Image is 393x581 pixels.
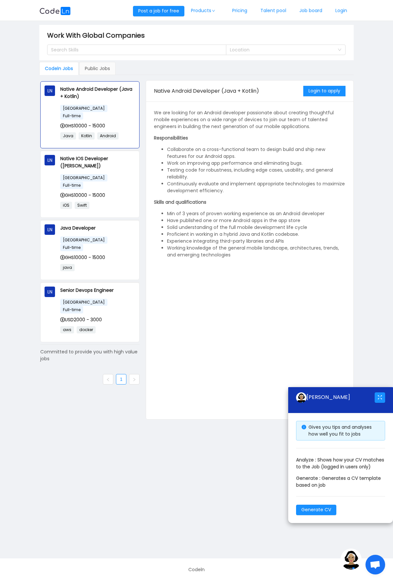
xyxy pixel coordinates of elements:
li: Have published one or more Android apps in the app store [167,217,346,224]
i: icon: dollar [60,123,65,128]
li: Min of 3 years of proven working experience as an Android developer [167,210,346,217]
span: LN [47,224,52,235]
span: [GEOGRAPHIC_DATA] [60,299,107,306]
li: Experience integrating third-party libraries and APIs [167,238,346,245]
span: Gives you tips and analyses how well you fit to jobs [309,424,372,437]
li: Working knowledge of the general mobile landscape, architectures, trends, and emerging technologies [167,245,346,258]
li: Collaborate on a cross-functional team to design build and ship new features for our Android apps. [167,146,346,160]
span: docker [77,326,96,333]
i: icon: left [106,378,110,382]
div: Codeln Jobs [39,62,79,75]
li: Solid understanding of the full mobile development life cycle [167,224,346,231]
span: [GEOGRAPHIC_DATA] [60,105,107,112]
div: Search Skills [51,47,216,53]
a: Ouvrir le chat [365,555,385,574]
div: Committed to provide you with high value jobs [40,348,140,362]
strong: Skills and qualifications [154,199,206,205]
li: Work on improving app performance and eliminating bugs. [167,160,346,167]
button: icon: fullscreen [375,392,385,403]
a: Post a job for free [133,8,184,14]
img: ground.ddcf5dcf.png [341,549,362,570]
button: Generate CV [296,505,336,515]
i: icon: down [338,48,342,52]
button: Post a job for free [133,6,184,16]
i: icon: dollar [60,193,65,197]
li: Proficient in working in a hybrid Java and Kotlin codebase. [167,231,346,238]
i: icon: info-circle [302,425,306,429]
span: Kotlin [79,132,95,140]
span: Full-time [60,306,83,313]
span: GHS10000 - 15000 [60,122,105,129]
strong: Responsibilities [154,135,188,141]
span: Work With Global Companies [47,30,149,41]
p: Native Android Developer (Java + Kotlin) [60,85,135,100]
li: Previous Page [103,374,113,384]
i: icon: right [132,378,136,382]
span: Full-time [60,182,83,189]
div: [PERSON_NAME] [296,392,375,403]
li: Continuously evaluate and implement appropriate technologies to maximize development efficiency. [167,180,346,194]
span: LN [47,85,52,96]
button: Login to apply [303,86,346,96]
p: Generate : Generates a CV template based on job [296,475,385,489]
span: USD2000 - 3000 [60,316,102,323]
i: icon: down [212,9,215,12]
span: Java [60,132,76,140]
span: java [60,264,75,271]
span: Full-time [60,112,83,120]
img: logobg.f302741d.svg [39,7,71,15]
li: Next Page [129,374,140,384]
span: aws [60,326,74,333]
p: Native IOS Developer ([PERSON_NAME]) [60,155,135,169]
a: 1 [116,374,126,384]
i: icon: dollar [60,255,65,260]
img: ground.ddcf5dcf.png [296,392,307,403]
span: Android [97,132,119,140]
span: GHS10000 - 15000 [60,254,105,261]
p: We are looking for an Android developer passionate about creating thoughtful mobile experiences o... [154,109,346,130]
span: iOS [60,202,72,209]
span: [GEOGRAPHIC_DATA] [60,174,107,181]
p: Senior Devops Engineer [60,287,135,294]
span: [GEOGRAPHIC_DATA] [60,236,107,244]
span: LN [47,155,52,165]
p: Analyze : Shows how your CV matches to the Job (logged in users only) [296,457,385,470]
p: Java Developer [60,224,135,232]
span: LN [47,287,52,297]
span: GHS10000 - 15000 [60,192,105,198]
span: Native Android Developer (Java + Kotlin) [154,87,259,95]
div: Location [230,47,334,53]
span: Full-time [60,244,83,251]
div: Public Jobs [79,62,116,75]
i: icon: dollar [60,317,65,322]
span: Swift [75,202,89,209]
li: Testing code for robustness, including edge cases, usability, and general reliability. [167,167,346,180]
